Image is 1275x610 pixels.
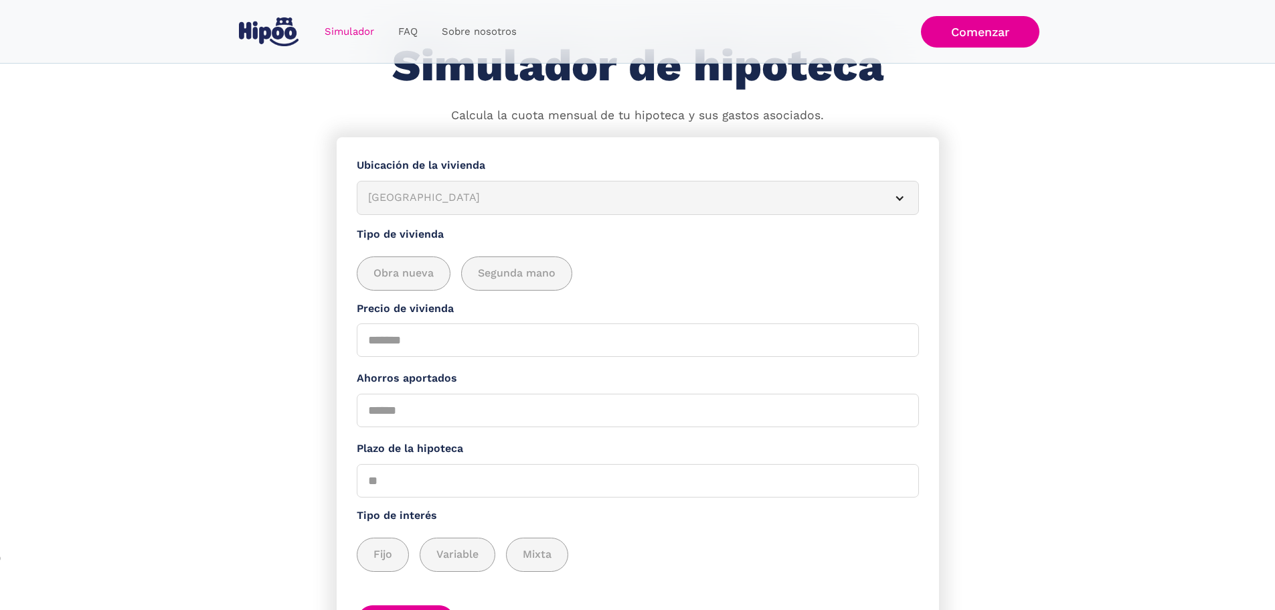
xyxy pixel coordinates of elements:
[357,256,919,291] div: add_description_here
[386,19,430,45] a: FAQ
[373,265,434,282] span: Obra nueva
[373,546,392,563] span: Fijo
[523,546,551,563] span: Mixta
[357,538,919,572] div: add_description_here
[357,157,919,174] label: Ubicación de la vivienda
[392,42,883,90] h1: Simulador de hipoteca
[430,19,529,45] a: Sobre nosotros
[357,508,919,524] label: Tipo de interés
[357,441,919,457] label: Plazo de la hipoteca
[357,226,919,243] label: Tipo de vivienda
[921,16,1039,48] a: Comenzar
[451,107,824,125] p: Calcula la cuota mensual de tu hipoteca y sus gastos asociados.
[357,181,919,215] article: [GEOGRAPHIC_DATA]
[236,12,302,52] a: home
[436,546,479,563] span: Variable
[368,189,875,206] div: [GEOGRAPHIC_DATA]
[313,19,386,45] a: Simulador
[357,370,919,387] label: Ahorros aportados
[478,265,556,282] span: Segunda mano
[357,301,919,317] label: Precio de vivienda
